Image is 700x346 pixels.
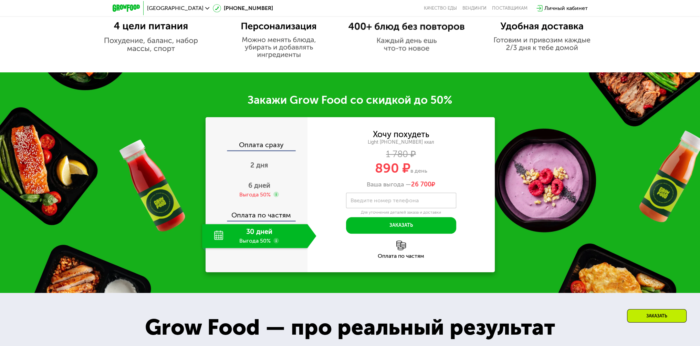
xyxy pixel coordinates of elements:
[307,253,495,259] div: Оплата по частям
[307,181,495,189] div: Ваша выгода —
[346,210,456,215] div: Для уточнения деталей заказа и доставки
[544,4,588,12] div: Личный кабинет
[492,6,527,11] div: поставщикам
[411,181,431,188] span: 26 700
[396,241,406,250] img: l6xcnZfty9opOoJh.png
[373,131,429,138] div: Хочу похудеть
[307,139,495,145] div: Light [PHONE_NUMBER] ккал
[250,161,268,169] span: 2 дня
[206,205,307,221] div: Оплата по частям
[411,181,435,189] span: ₽
[129,311,571,344] div: Grow Food — про реальный результат
[248,181,270,190] span: 6 дней
[307,151,495,158] div: 1 780 ₽
[351,199,419,202] label: Введите номер телефона
[410,167,427,174] span: в день
[346,217,456,234] button: Заказать
[206,141,307,150] div: Оплата сразу
[462,6,487,11] a: Вендинги
[213,4,273,12] a: [PHONE_NUMBER]
[239,191,271,199] div: Выгода 50%
[375,160,410,176] span: 890 ₽
[147,6,203,11] span: [GEOGRAPHIC_DATA]
[424,6,457,11] a: Качество еды
[627,309,687,323] div: Заказать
